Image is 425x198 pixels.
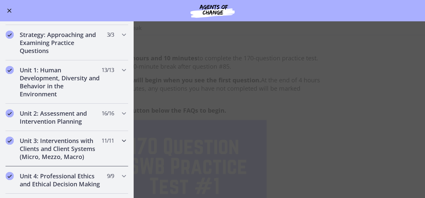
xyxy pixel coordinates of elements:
i: Completed [6,172,14,180]
i: Completed [6,109,14,117]
i: Completed [6,31,14,39]
h2: Unit 3: Interventions with Clients and Client Systems (Micro, Mezzo, Macro) [20,137,101,161]
h2: Unit 4: Professional Ethics and Ethical Decision Making [20,172,101,188]
span: 3 / 3 [107,31,114,39]
img: Agents of Change [172,3,253,19]
span: 16 / 16 [102,109,114,117]
span: 9 / 9 [107,172,114,180]
h2: Unit 1: Human Development, Diversity and Behavior in the Environment [20,66,101,98]
button: Enable menu [5,7,13,15]
i: Completed [6,66,14,74]
i: Completed [6,137,14,145]
span: 13 / 13 [102,66,114,74]
span: 11 / 11 [102,137,114,145]
h2: Strategy: Approaching and Examining Practice Questions [20,31,101,55]
h2: Unit 2: Assessment and Intervention Planning [20,109,101,125]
